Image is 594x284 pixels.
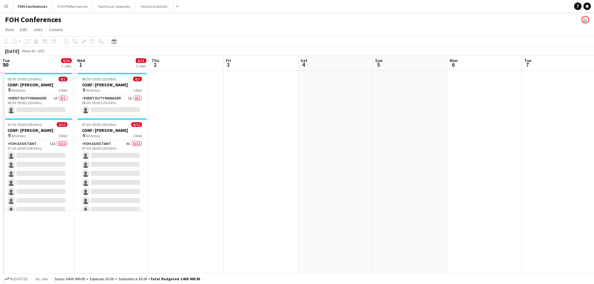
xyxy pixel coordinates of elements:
[151,61,159,68] span: 2
[450,58,458,63] span: Mon
[77,118,147,211] app-job-card: 07:30-18:00 (10h30m)0/12CONF: [PERSON_NAME] All Areas1 RoleFOH Assistant9A0/1207:30-18:00 (10h30m)
[582,16,589,23] app-user-avatar: Visitor Services
[58,133,67,138] span: 1 Role
[375,58,383,63] span: Sun
[2,140,72,261] app-card-role: FOH Assistant11A0/1207:30-18:00 (10h30m)
[2,118,72,211] app-job-card: 07:30-18:00 (10h30m)0/12CONF: [PERSON_NAME] All Areas1 RoleFOH Assistant11A0/1207:30-18:00 (10h30m)
[34,277,49,281] span: All jobs
[77,95,147,116] app-card-role: Event Duty Manager1A0/106:30-19:00 (12h30m)
[133,77,142,81] span: 0/1
[86,88,100,93] span: All Areas
[2,128,72,133] h3: CONF: [PERSON_NAME]
[2,26,16,34] a: View
[2,82,72,88] h3: CONF: [PERSON_NAME]
[59,77,67,81] span: 0/1
[77,58,85,63] span: Wed
[61,58,72,63] span: 0/13
[133,133,142,138] span: 1 Role
[77,140,147,261] app-card-role: FOH Assistant9A0/1207:30-18:00 (10h30m)
[76,61,85,68] span: 1
[17,26,30,34] a: Edit
[7,77,42,81] span: 06:30-19:00 (12h30m)
[46,26,65,34] a: Comms
[82,77,116,81] span: 06:30-19:00 (12h30m)
[5,15,61,24] h1: FOH Conferences
[2,58,10,63] span: Tue
[5,27,14,32] span: View
[5,48,19,54] div: [DATE]
[523,61,531,68] span: 7
[2,95,72,116] app-card-role: Event Duty Manager1A0/106:30-19:00 (12h30m)
[7,122,42,127] span: 07:30-18:00 (10h30m)
[58,88,67,93] span: 1 Role
[133,88,142,93] span: 1 Role
[20,27,27,32] span: Edit
[77,82,147,88] h3: CONF: [PERSON_NAME]
[225,61,231,68] span: 3
[49,27,63,32] span: Comms
[77,128,147,133] h3: CONF: [PERSON_NAME]
[39,49,45,53] div: BST
[3,276,29,282] button: Budgeted
[301,58,307,63] span: Sat
[13,0,53,12] button: FOH Conferences
[12,133,25,138] span: All Areas
[136,64,146,68] div: 2 Jobs
[10,277,28,281] span: Budgeted
[2,61,10,68] span: 30
[61,64,71,68] div: 2 Jobs
[152,58,159,63] span: Thu
[226,58,231,63] span: Fri
[449,61,458,68] span: 6
[2,73,72,116] app-job-card: 06:30-19:00 (12h30m)0/1CONF: [PERSON_NAME] All Areas1 RoleEvent Duty Manager1A0/106:30-19:00 (12h...
[86,133,100,138] span: All Areas
[55,277,200,281] div: Salary £409 499.85 + Expenses £0.00 + Subsistence £0.00 =
[136,58,146,63] span: 0/13
[82,122,116,127] span: 07:30-18:00 (10h30m)
[77,73,147,116] app-job-card: 06:30-19:00 (12h30m)0/1CONF: [PERSON_NAME] All Areas1 RoleEvent Duty Manager1A0/106:30-19:00 (12h...
[21,49,36,53] span: Week 40
[33,27,43,32] span: Jobs
[524,58,531,63] span: Tue
[374,61,383,68] span: 5
[12,88,25,93] span: All Areas
[131,122,142,127] span: 0/12
[300,61,307,68] span: 4
[150,277,200,281] span: Total Budgeted £409 499.85
[53,0,93,12] button: FOH Performances
[93,0,135,12] button: Technical Corporate
[31,26,45,34] a: Jobs
[135,0,173,12] button: Technical Artistic
[57,122,67,127] span: 0/12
